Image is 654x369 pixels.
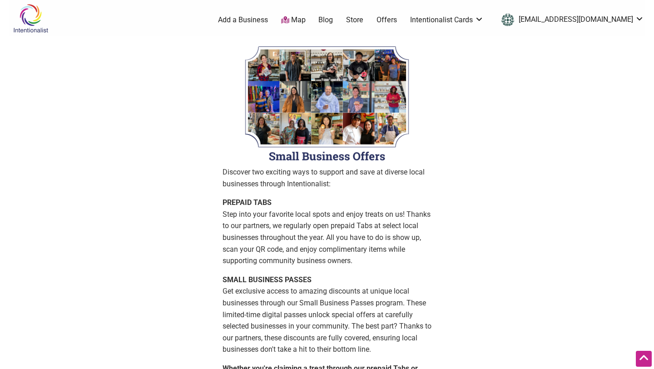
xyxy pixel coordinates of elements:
[9,4,52,33] img: Intentionalist
[223,197,431,267] p: Step into your favorite local spots and enjoy treats on us! Thanks to our partners, we regularly ...
[410,15,484,25] a: Intentionalist Cards
[218,15,268,25] a: Add a Business
[377,15,397,25] a: Offers
[223,198,272,207] strong: PREPAID TABS
[346,15,363,25] a: Store
[497,12,644,28] li: dealz4ari@gmail.com
[636,351,652,367] div: Scroll Back to Top
[223,274,431,355] p: Get exclusive access to amazing discounts at unique local businesses through our Small Business P...
[497,12,644,28] a: [EMAIL_ADDRESS][DOMAIN_NAME]
[281,15,306,25] a: Map
[318,15,333,25] a: Blog
[223,41,431,166] img: Welcome to Intentionalist Passes
[223,166,431,189] p: Discover two exciting ways to support and save at diverse local businesses through Intentionalist:
[223,275,312,284] strong: SMALL BUSINESS PASSES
